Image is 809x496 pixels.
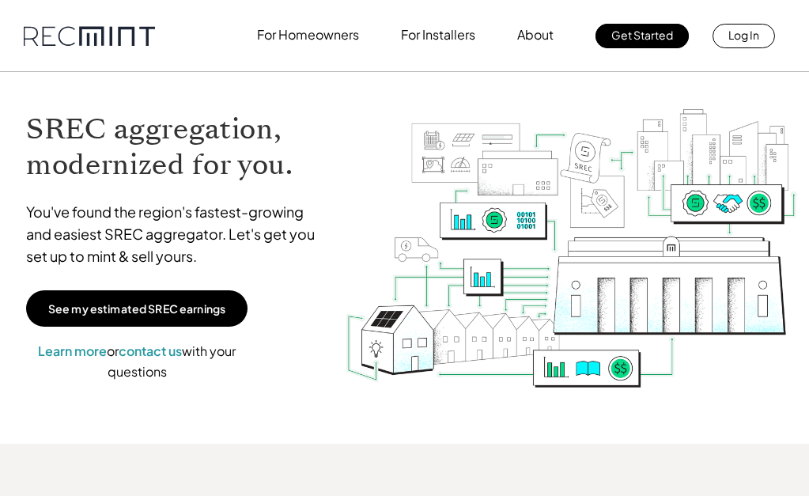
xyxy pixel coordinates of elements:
[595,24,689,48] a: Get Started
[26,112,329,183] h1: SREC aggregation, modernized for you.
[119,343,182,359] a: contact us
[26,341,248,381] p: or with your questions
[48,301,225,316] p: See my estimated SREC earnings
[728,24,759,46] p: Log In
[345,71,799,436] img: RECmint value cycle
[257,24,359,46] p: For Homeowners
[26,290,248,327] a: See my estimated SREC earnings
[517,24,554,46] p: About
[26,201,329,267] p: You've found the region's fastest-growing and easiest SREC aggregator. Let's get you set up to mi...
[611,24,673,46] p: Get Started
[713,24,775,48] a: Log In
[38,343,107,359] a: Learn more
[401,24,475,46] p: For Installers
